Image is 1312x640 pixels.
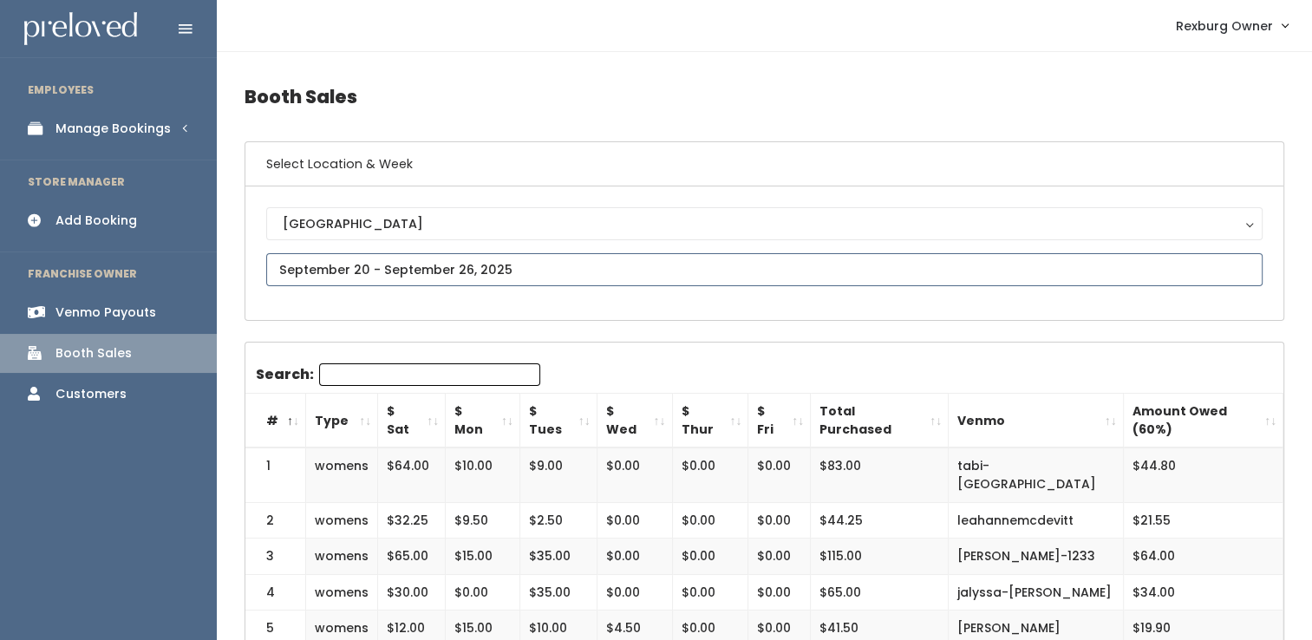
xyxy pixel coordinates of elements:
[378,502,446,539] td: $32.25
[446,447,520,502] td: $10.00
[446,574,520,611] td: $0.00
[306,447,378,502] td: womens
[672,394,748,448] th: $ Thur: activate to sort column ascending
[748,539,811,575] td: $0.00
[811,539,949,575] td: $115.00
[811,502,949,539] td: $44.25
[1123,447,1283,502] td: $44.80
[306,574,378,611] td: womens
[256,363,540,386] label: Search:
[1123,394,1283,448] th: Amount Owed (60%): activate to sort column ascending
[748,447,811,502] td: $0.00
[1159,7,1305,44] a: Rexburg Owner
[519,394,597,448] th: $ Tues: activate to sort column ascending
[245,142,1283,186] h6: Select Location & Week
[948,394,1123,448] th: Venmo: activate to sort column ascending
[283,214,1246,233] div: [GEOGRAPHIC_DATA]
[948,574,1123,611] td: jalyssa-[PERSON_NAME]
[597,574,672,611] td: $0.00
[245,539,306,575] td: 3
[811,447,949,502] td: $83.00
[245,73,1284,121] h4: Booth Sales
[519,539,597,575] td: $35.00
[597,394,672,448] th: $ Wed: activate to sort column ascending
[672,574,748,611] td: $0.00
[519,447,597,502] td: $9.00
[446,394,520,448] th: $ Mon: activate to sort column ascending
[748,574,811,611] td: $0.00
[55,120,171,138] div: Manage Bookings
[55,385,127,403] div: Customers
[948,447,1123,502] td: tabi-[GEOGRAPHIC_DATA]
[55,344,132,362] div: Booth Sales
[266,207,1263,240] button: [GEOGRAPHIC_DATA]
[446,539,520,575] td: $15.00
[245,574,306,611] td: 4
[245,502,306,539] td: 2
[672,447,748,502] td: $0.00
[672,539,748,575] td: $0.00
[811,394,949,448] th: Total Purchased: activate to sort column ascending
[748,394,811,448] th: $ Fri: activate to sort column ascending
[1123,502,1283,539] td: $21.55
[1123,574,1283,611] td: $34.00
[597,502,672,539] td: $0.00
[378,394,446,448] th: $ Sat: activate to sort column ascending
[597,447,672,502] td: $0.00
[748,502,811,539] td: $0.00
[672,502,748,539] td: $0.00
[948,502,1123,539] td: leahannemcdevitt
[948,539,1123,575] td: [PERSON_NAME]-1233
[519,502,597,539] td: $2.50
[306,502,378,539] td: womens
[266,253,1263,286] input: September 20 - September 26, 2025
[245,447,306,502] td: 1
[1123,539,1283,575] td: $64.00
[245,394,306,448] th: #: activate to sort column descending
[306,394,378,448] th: Type: activate to sort column ascending
[1176,16,1273,36] span: Rexburg Owner
[519,574,597,611] td: $35.00
[306,539,378,575] td: womens
[24,12,137,46] img: preloved logo
[378,574,446,611] td: $30.00
[55,304,156,322] div: Venmo Payouts
[55,212,137,230] div: Add Booking
[378,447,446,502] td: $64.00
[597,539,672,575] td: $0.00
[811,574,949,611] td: $65.00
[446,502,520,539] td: $9.50
[378,539,446,575] td: $65.00
[319,363,540,386] input: Search:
